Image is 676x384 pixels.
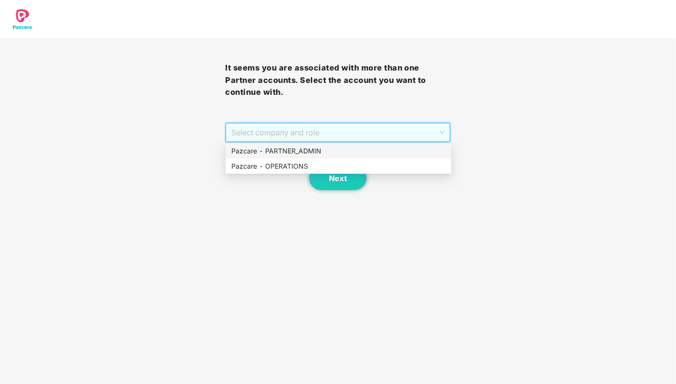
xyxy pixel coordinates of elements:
[309,166,367,190] button: Next
[226,143,451,159] div: Pazcare - PARTNER_ADMIN
[231,123,444,141] span: Select company and role
[231,146,446,156] div: Pazcare - PARTNER_ADMIN
[329,174,347,183] span: Next
[231,161,446,172] div: Pazcare - OPERATIONS
[225,62,450,99] h3: It seems you are associated with more than one Partner accounts. Select the account you want to c...
[226,159,451,174] div: Pazcare - OPERATIONS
